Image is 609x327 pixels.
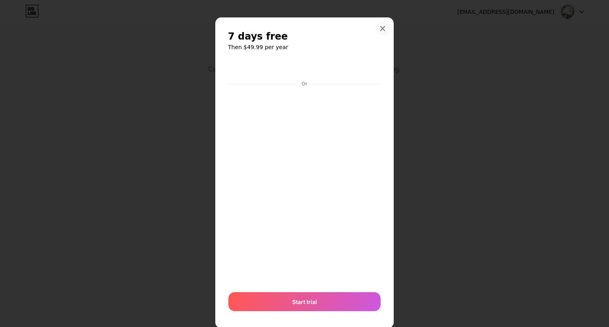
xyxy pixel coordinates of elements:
[228,59,381,78] iframe: Secure payment button frame
[227,88,382,284] iframe: Secure payment input frame
[228,30,288,43] span: 7 days free
[228,43,381,51] h6: Then $49.99 per year
[300,81,309,87] div: Or
[292,298,317,306] span: Start trial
